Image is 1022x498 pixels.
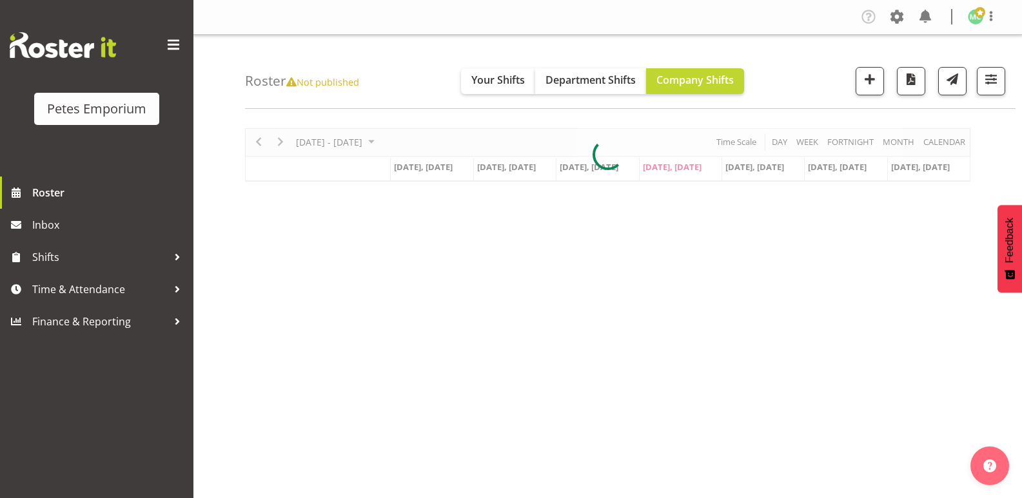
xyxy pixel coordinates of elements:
[245,73,359,88] h4: Roster
[977,67,1005,95] button: Filter Shifts
[535,68,646,94] button: Department Shifts
[897,67,925,95] button: Download a PDF of the roster according to the set date range.
[983,459,996,472] img: help-xxl-2.png
[1004,218,1016,263] span: Feedback
[32,280,168,299] span: Time & Attendance
[471,73,525,87] span: Your Shifts
[10,32,116,58] img: Rosterit website logo
[968,9,983,24] img: melissa-cowen2635.jpg
[32,312,168,331] span: Finance & Reporting
[286,75,359,88] span: Not published
[646,68,744,94] button: Company Shifts
[461,68,535,94] button: Your Shifts
[32,183,187,202] span: Roster
[32,247,168,267] span: Shifts
[856,67,884,95] button: Add a new shift
[545,73,636,87] span: Department Shifts
[997,205,1022,292] button: Feedback - Show survey
[47,99,146,119] div: Petes Emporium
[656,73,734,87] span: Company Shifts
[938,67,967,95] button: Send a list of all shifts for the selected filtered period to all rostered employees.
[32,215,187,235] span: Inbox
